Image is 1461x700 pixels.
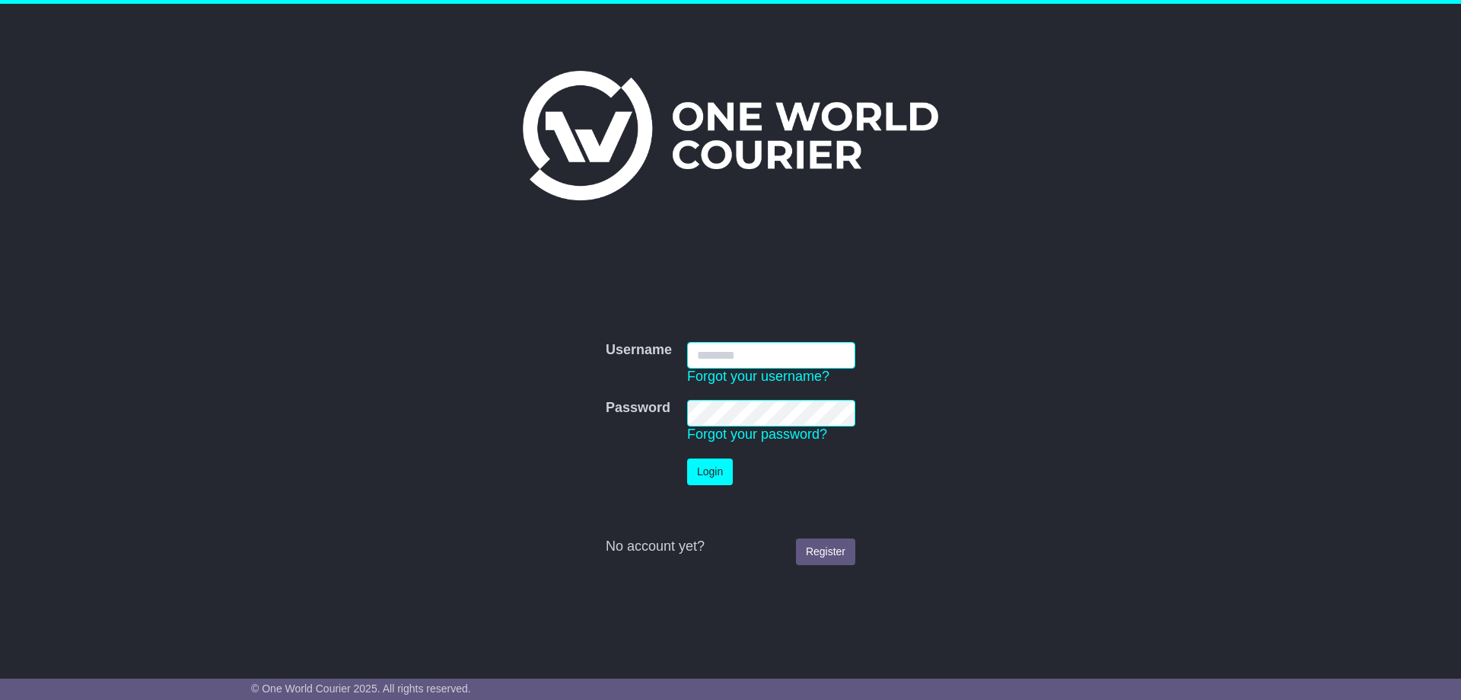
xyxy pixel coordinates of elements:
label: Password [606,400,670,417]
a: Forgot your password? [687,427,827,442]
a: Forgot your username? [687,369,829,384]
a: Register [796,539,855,565]
label: Username [606,342,672,359]
button: Login [687,459,733,485]
span: © One World Courier 2025. All rights reserved. [251,682,471,695]
div: No account yet? [606,539,855,555]
img: One World [523,71,938,200]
